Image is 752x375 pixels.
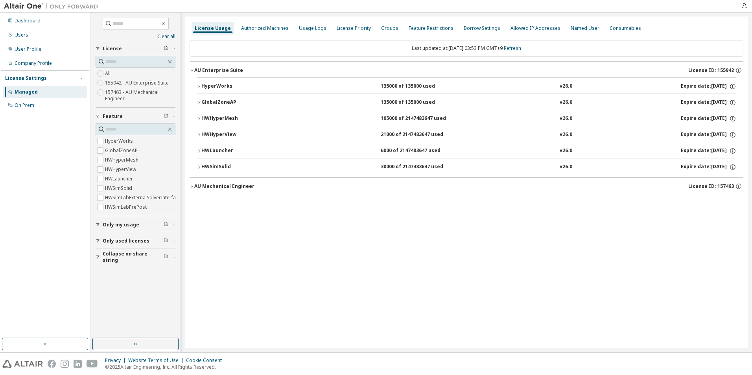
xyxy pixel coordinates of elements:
[201,164,272,171] div: HWSimSolid
[96,216,175,233] button: Only my usage
[560,131,572,138] div: v26.0
[74,360,82,368] img: linkedin.svg
[197,110,736,127] button: HWHyperMesh105000 of 2147483647 usedv26.0Expire date:[DATE]
[164,254,168,260] span: Clear filter
[381,25,398,31] div: Groups
[299,25,326,31] div: Usage Logs
[103,46,122,52] span: License
[190,40,743,57] div: Last updated at: [DATE] 03:53 PM GMT+9
[15,46,41,52] div: User Profile
[190,62,743,79] button: AU Enterprise SuiteLicense ID: 155942
[15,60,52,66] div: Company Profile
[337,25,371,31] div: License Priority
[571,25,599,31] div: Named User
[15,102,34,108] div: On Prem
[194,67,243,74] div: AU Enterprise Suite
[201,99,272,106] div: GlobalZoneAP
[4,2,102,10] img: Altair One
[688,67,734,74] span: License ID: 155942
[201,131,272,138] div: HWHyperView
[105,69,112,78] label: All
[103,222,139,228] span: Only my usage
[105,146,139,155] label: GlobalZoneAP
[15,32,28,38] div: Users
[681,115,736,122] div: Expire date: [DATE]
[201,83,272,90] div: HyperWorks
[681,147,736,154] div: Expire date: [DATE]
[105,155,140,165] label: HWHyperMesh
[681,99,736,106] div: Expire date: [DATE]
[87,360,98,368] img: youtube.svg
[96,108,175,125] button: Feature
[381,164,452,171] div: 30000 of 2147483647 used
[105,193,182,202] label: HWSimLabExternalSolverInterface
[186,357,227,364] div: Cookie Consent
[197,94,736,111] button: GlobalZoneAP135000 of 135000 usedv26.0Expire date:[DATE]
[504,45,521,51] a: Refresh
[381,115,452,122] div: 105000 of 2147483647 used
[15,18,41,24] div: Dashboard
[381,147,452,154] div: 6000 of 2147483647 used
[48,360,56,368] img: facebook.svg
[96,232,175,250] button: Only used licenses
[105,88,175,103] label: 157463 - AU Mechanical Engineer
[105,174,135,184] label: HWLauncher
[105,165,138,174] label: HWHyperView
[96,248,175,266] button: Collapse on share string
[681,164,736,171] div: Expire date: [DATE]
[197,126,736,143] button: HWHyperView21000 of 2147483647 usedv26.0Expire date:[DATE]
[96,40,175,57] button: License
[409,25,453,31] div: Feature Restrictions
[5,75,47,81] div: License Settings
[190,178,743,195] button: AU Mechanical EngineerLicense ID: 157463
[195,25,231,31] div: License Usage
[464,25,500,31] div: Borrow Settings
[2,360,43,368] img: altair_logo.svg
[197,142,736,160] button: HWLauncher6000 of 2147483647 usedv26.0Expire date:[DATE]
[197,158,736,176] button: HWSimSolid30000 of 2147483647 usedv26.0Expire date:[DATE]
[511,25,560,31] div: Allowed IP Addresses
[105,357,128,364] div: Privacy
[164,222,168,228] span: Clear filter
[128,357,186,364] div: Website Terms of Use
[201,147,272,154] div: HWLauncher
[241,25,289,31] div: Authorized Machines
[103,113,123,119] span: Feature
[164,46,168,52] span: Clear filter
[610,25,641,31] div: Consumables
[61,360,69,368] img: instagram.svg
[381,99,452,106] div: 135000 of 135000 used
[201,115,272,122] div: HWHyperMesh
[105,202,148,212] label: HWSimLabPrePost
[164,113,168,119] span: Clear filter
[103,251,164,263] span: Collapse on share string
[381,83,452,90] div: 135000 of 135000 used
[197,78,736,95] button: HyperWorks135000 of 135000 usedv26.0Expire date:[DATE]
[681,83,736,90] div: Expire date: [DATE]
[560,115,572,122] div: v26.0
[105,184,134,193] label: HWSimSolid
[103,238,149,244] span: Only used licenses
[15,89,38,95] div: Managed
[381,131,452,138] div: 21000 of 2147483647 used
[105,78,170,88] label: 155942 - AU Enterprise Suite
[96,33,175,40] a: Clear all
[105,136,135,146] label: HyperWorks
[688,183,734,189] span: License ID: 157463
[681,131,736,138] div: Expire date: [DATE]
[194,183,254,189] div: AU Mechanical Engineer
[105,364,227,370] p: © 2025 Altair Engineering, Inc. All Rights Reserved.
[560,164,572,171] div: v26.0
[164,238,168,244] span: Clear filter
[560,147,572,154] div: v26.0
[560,99,572,106] div: v26.0
[560,83,572,90] div: v26.0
